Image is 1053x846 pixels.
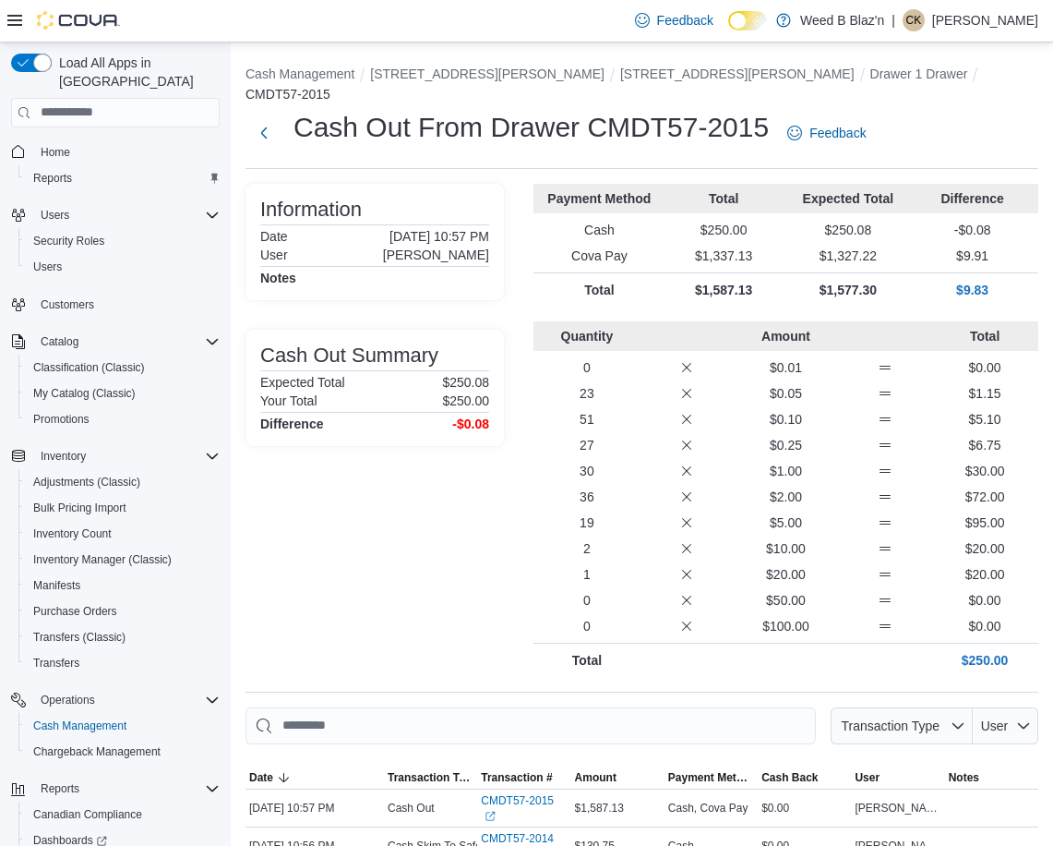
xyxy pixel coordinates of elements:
span: Transfers (Classic) [26,626,220,648]
span: Inventory Count [26,523,220,545]
button: Chargeback Management [18,739,227,765]
span: Classification (Classic) [26,357,220,379]
span: Amount [575,770,616,785]
button: Catalog [33,331,86,353]
span: Cash Back [761,770,818,785]
p: Total [541,281,658,299]
p: $9.91 [914,247,1031,265]
button: Reports [33,778,87,800]
p: $0.10 [740,410,832,429]
span: Feedback [657,11,713,30]
span: Transaction # [481,770,552,785]
button: Purchase Orders [18,598,227,624]
p: $1.00 [740,462,832,480]
p: $100.00 [740,617,832,635]
span: Manifests [33,578,80,593]
h6: Your Total [260,393,317,408]
a: Chargeback Management [26,741,168,763]
p: Difference [914,189,1031,208]
p: Payment Method [541,189,658,208]
button: Transaction # [477,767,570,789]
span: Inventory Manager (Classic) [26,549,220,571]
span: Operations [41,693,95,707]
p: 23 [541,384,633,403]
p: $5.00 [740,514,832,532]
a: Classification (Classic) [26,357,152,379]
span: Dark Mode [728,30,729,31]
span: Cash Management [26,715,220,737]
button: Home [4,139,227,165]
button: Transaction Type [384,767,477,789]
p: $20.00 [939,539,1031,558]
p: $1.15 [939,384,1031,403]
nav: An example of EuiBreadcrumbs [245,65,1038,105]
p: Total [939,327,1031,345]
p: $20.00 [740,565,832,584]
span: Inventory [33,445,220,467]
a: Cash Management [26,715,134,737]
button: User [973,707,1038,744]
span: [PERSON_NAME] [855,801,940,816]
span: Inventory Manager (Classic) [33,552,172,567]
a: Purchase Orders [26,600,125,622]
button: Payment Methods [664,767,758,789]
button: Users [33,204,77,226]
span: Transaction Type [388,770,473,785]
p: $1,337.13 [665,247,783,265]
div: [DATE] 10:57 PM [245,797,384,819]
p: 51 [541,410,633,429]
span: Payment Methods [668,770,754,785]
span: Bulk Pricing Import [33,501,126,515]
a: CMDT57-2015External link [481,793,567,823]
span: Transaction Type [841,719,939,733]
button: Cash Management [18,713,227,739]
p: $1,327.22 [790,247,907,265]
button: Inventory [33,445,93,467]
span: Transfers [33,656,79,671]
span: Reports [41,781,79,796]
span: Purchase Orders [33,604,117,619]
a: Promotions [26,408,97,430]
button: Operations [33,689,102,711]
span: Transfers (Classic) [33,630,126,645]
button: Inventory Count [18,521,227,547]
h4: Notes [260,271,296,285]
p: $0.00 [939,358,1031,377]
p: $10.00 [740,539,832,558]
span: Security Roles [26,230,220,252]
button: CMDT57-2015 [245,87,330,102]
span: Adjustments (Classic) [26,471,220,493]
span: Promotions [33,412,90,427]
p: Cash [541,221,658,239]
button: Notes [945,767,1038,789]
p: $250.00 [442,393,489,408]
p: Weed B Blaz'n [800,9,884,31]
p: Expected Total [790,189,907,208]
button: Promotions [18,406,227,432]
span: Reports [33,171,72,186]
button: Operations [4,687,227,713]
p: $20.00 [939,565,1031,584]
h6: Date [260,229,288,244]
span: Bulk Pricing Import [26,497,220,519]
p: $6.75 [939,436,1031,454]
a: Security Roles [26,230,112,252]
span: Users [41,208,69,223]
a: Customers [33,294,102,316]
button: Reports [18,165,227,191]
p: Cash Out [388,801,435,816]
p: [DATE] 10:57 PM [389,229,489,244]
span: Canadian Compliance [26,804,220,826]
p: 1 [541,565,633,584]
p: $72.00 [939,488,1031,506]
span: Transfers [26,652,220,674]
p: 0 [541,617,633,635]
a: Bulk Pricing Import [26,497,134,519]
span: Canadian Compliance [33,807,142,822]
p: 19 [541,514,633,532]
a: Inventory Count [26,523,119,545]
span: Catalog [41,334,78,349]
p: Total [541,651,633,670]
h3: Information [260,199,362,221]
a: Feedback [628,2,721,39]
